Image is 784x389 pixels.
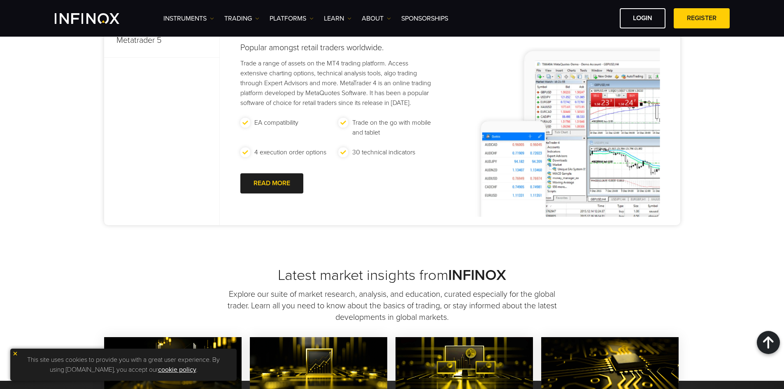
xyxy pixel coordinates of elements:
[448,266,506,284] strong: INFINOX
[620,8,665,28] a: LOGIN
[163,14,214,23] a: Instruments
[104,266,680,284] h2: Latest market insights from
[362,14,391,23] a: ABOUT
[401,14,448,23] a: SPONSORSHIPS
[12,351,18,356] img: yellow close icon
[55,13,139,24] a: INFINOX Logo
[254,147,326,157] p: 4 execution order options
[240,173,303,193] a: READ MORE
[674,8,730,28] a: REGISTER
[158,366,196,374] a: cookie policy
[352,147,415,157] p: 30 technical indicators
[226,289,558,323] p: Explore our suite of market research, analysis, and education, curated especially for the global ...
[104,23,219,58] p: Metatrader 5
[352,118,433,137] p: Trade on the go with mobile and tablet
[240,42,437,54] h4: Popular amongst retail traders worldwide.
[14,353,233,377] p: This site uses cookies to provide you with a great user experience. By using [DOMAIN_NAME], you a...
[224,14,259,23] a: TRADING
[270,14,314,23] a: PLATFORMS
[254,118,298,128] p: EA compatibility
[240,58,437,108] p: Trade a range of assets on the MT4 trading platform. Access extensive charting options, technical...
[324,14,351,23] a: Learn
